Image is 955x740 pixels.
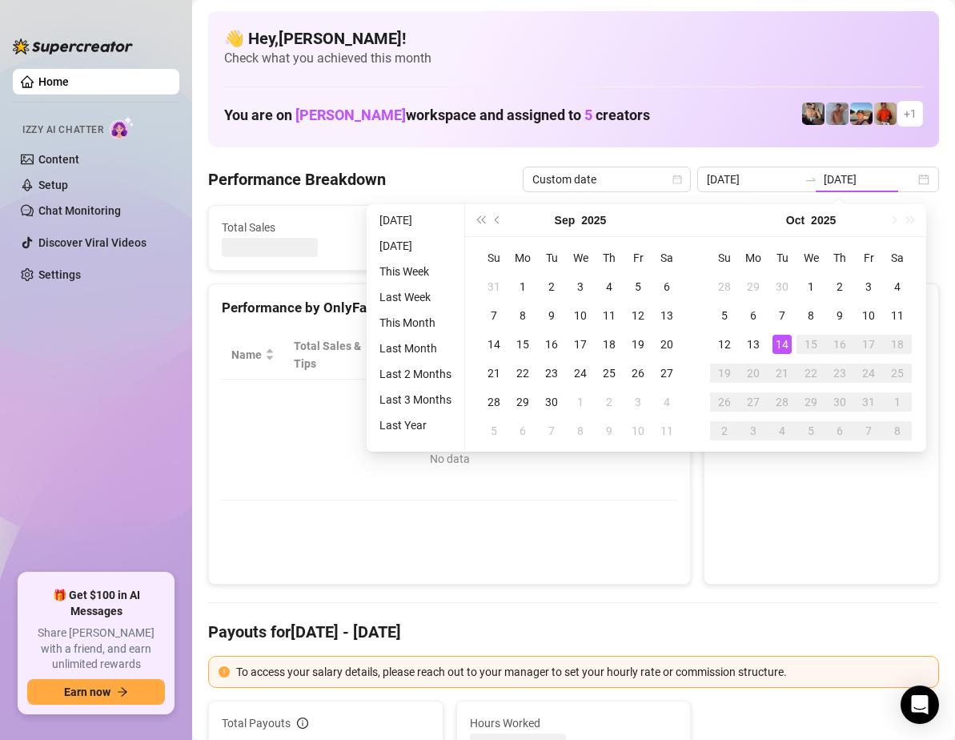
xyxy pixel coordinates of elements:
img: logo-BBDzfeDw.svg [13,38,133,54]
h1: You are on workspace and assigned to creators [224,107,650,124]
span: Name [231,346,262,364]
span: [PERSON_NAME] [295,107,406,123]
span: Active Chats [407,219,553,236]
img: AI Chatter [110,116,134,139]
span: Custom date [532,167,681,191]
span: exclamation-circle [219,666,230,678]
th: Total Sales & Tips [284,331,385,380]
a: Setup [38,179,68,191]
span: Share [PERSON_NAME] with a friend, and earn unlimited rewards [27,625,165,673]
div: To access your salary details, please reach out to your manager to set your hourly rate or commis... [236,663,929,681]
span: info-circle [297,718,308,729]
span: Total Sales [222,219,367,236]
span: calendar [672,175,682,184]
span: 🎁 Get $100 in AI Messages [27,588,165,619]
img: Justin [874,103,897,125]
input: End date [824,171,915,188]
span: to [805,173,817,186]
span: Messages Sent [594,219,740,236]
span: Total Sales & Tips [294,337,363,372]
span: swap-right [805,173,817,186]
img: George [802,103,825,125]
div: Open Intercom Messenger [901,686,939,724]
span: Total Payouts [222,714,291,732]
img: Joey [826,103,849,125]
th: Sales / Hour [489,331,571,380]
span: Chat Conversion [581,337,656,372]
img: Zach [850,103,873,125]
th: Chat Conversion [572,331,678,380]
a: Discover Viral Videos [38,236,146,249]
a: Settings [38,268,81,281]
h4: Payouts for [DATE] - [DATE] [208,621,939,643]
div: No data [238,450,661,468]
span: Sales / Hour [499,337,548,372]
input: Start date [707,171,798,188]
a: Content [38,153,79,166]
div: Sales by OnlyFans Creator [717,297,925,319]
a: Chat Monitoring [38,204,121,217]
h4: Performance Breakdown [208,168,386,191]
span: Earn now [64,686,110,698]
span: 5 [584,107,592,123]
button: Earn nowarrow-right [27,679,165,705]
div: Performance by OnlyFans Creator [222,297,677,319]
span: Izzy AI Chatter [22,123,103,138]
span: Hours Worked [470,714,678,732]
span: Check what you achieved this month [224,50,923,67]
h4: 👋 Hey, [PERSON_NAME] ! [224,27,923,50]
div: Est. Hours Worked [395,337,467,372]
span: arrow-right [117,686,128,698]
span: + 1 [904,105,917,123]
th: Name [222,331,284,380]
a: Home [38,75,69,88]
